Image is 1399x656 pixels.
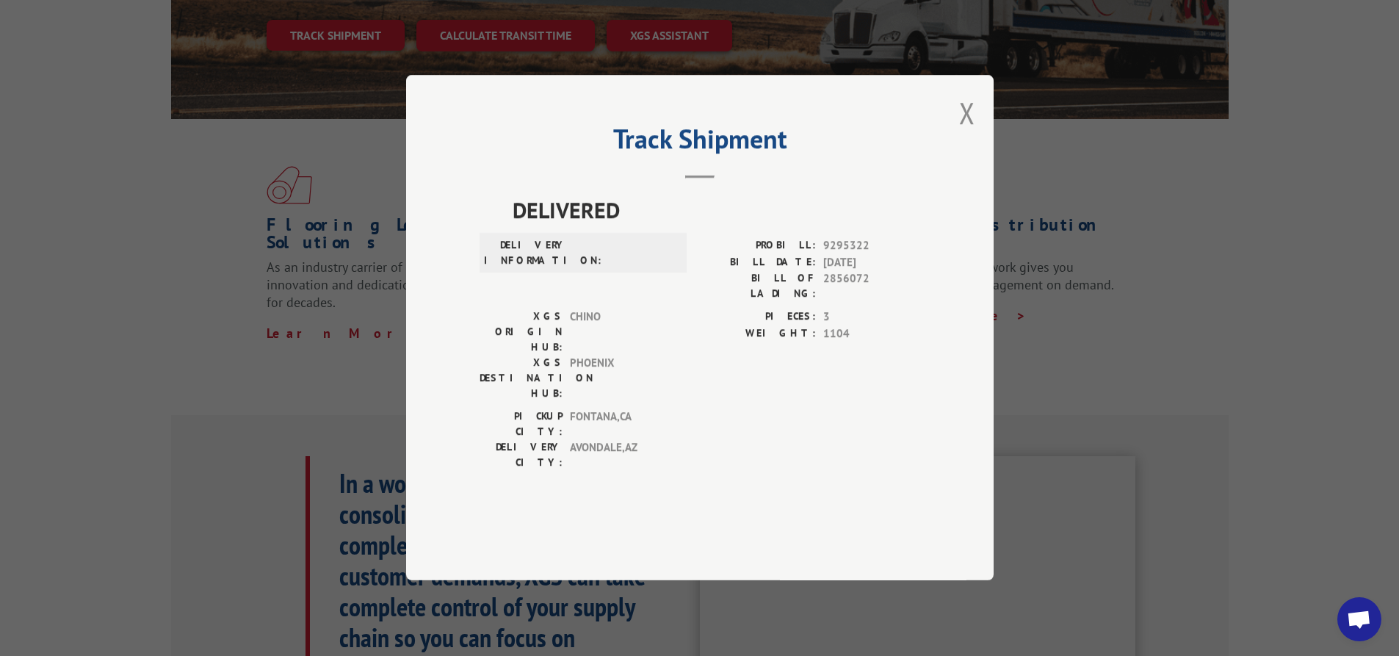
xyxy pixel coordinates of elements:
[700,309,816,326] label: PIECES:
[1337,597,1381,641] div: Open chat
[484,238,567,269] label: DELIVERY INFORMATION:
[700,238,816,255] label: PROBILL:
[823,325,920,342] span: 1104
[570,409,669,440] span: FONTANA , CA
[480,356,563,402] label: XGS DESTINATION HUB:
[480,129,920,156] h2: Track Shipment
[823,254,920,271] span: [DATE]
[570,309,669,356] span: CHINO
[823,271,920,302] span: 2856072
[480,440,563,471] label: DELIVERY CITY:
[700,271,816,302] label: BILL OF LADING:
[570,440,669,471] span: AVONDALE , AZ
[480,309,563,356] label: XGS ORIGIN HUB:
[513,194,920,227] span: DELIVERED
[480,409,563,440] label: PICKUP CITY:
[700,254,816,271] label: BILL DATE:
[823,309,920,326] span: 3
[959,93,975,132] button: Close modal
[570,356,669,402] span: PHOENIX
[700,325,816,342] label: WEIGHT:
[823,238,920,255] span: 9295322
